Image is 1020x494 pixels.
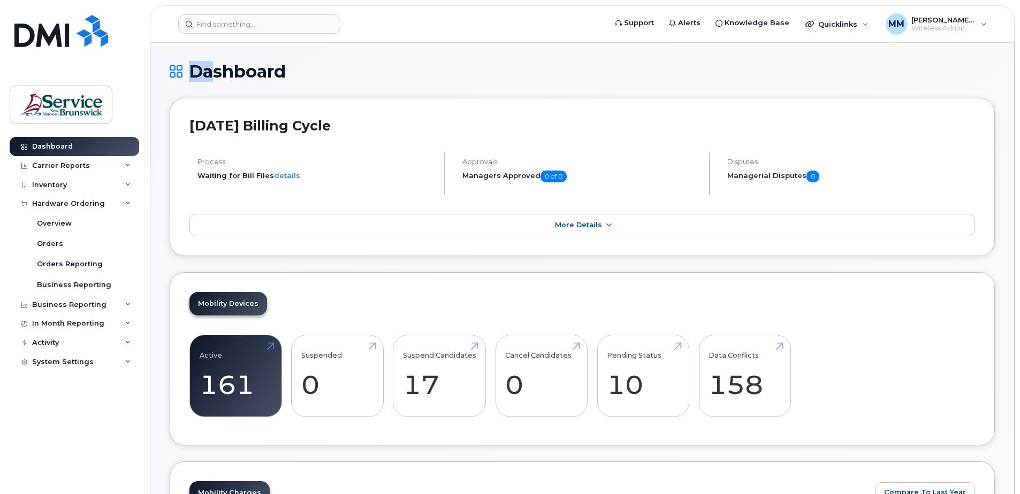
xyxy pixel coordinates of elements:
a: Pending Status 10 [607,341,679,411]
a: Suspended 0 [301,341,374,411]
h4: Process [197,158,435,166]
h2: [DATE] Billing Cycle [189,118,975,134]
a: details [274,171,300,180]
a: Suspend Candidates 17 [403,341,476,411]
h5: Managers Approved [462,171,700,182]
li: Waiting for Bill Files [197,171,435,181]
h4: Approvals [462,158,700,166]
a: Data Conflicts 158 [709,341,781,411]
span: More Details [555,221,602,229]
h5: Managerial Disputes [727,171,975,182]
h4: Disputes [727,158,975,166]
span: 0 [806,171,819,182]
h1: Dashboard [170,62,995,81]
a: Active 161 [200,341,272,411]
span: 0 of 0 [541,171,567,182]
a: Cancel Candidates 0 [505,341,577,411]
a: Mobility Devices [189,292,267,315]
